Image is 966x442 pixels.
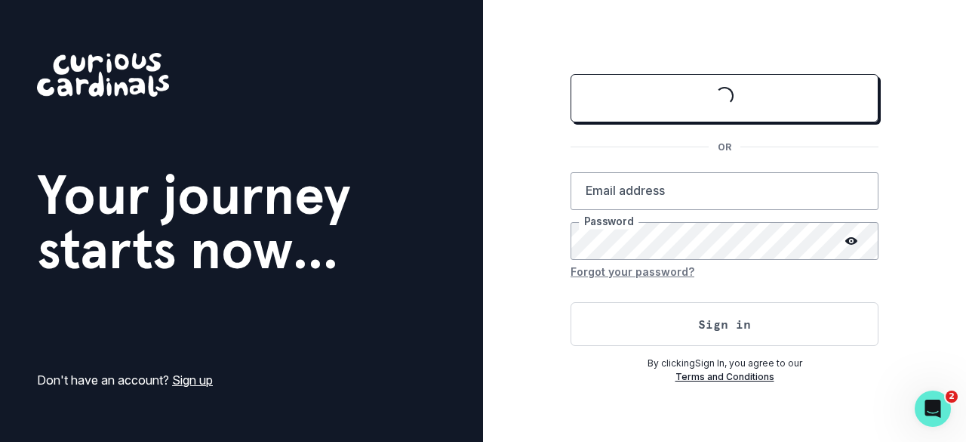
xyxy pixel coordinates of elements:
button: Forgot your password? [571,260,694,284]
span: 2 [946,391,958,403]
p: Don't have an account? [37,371,213,389]
img: Curious Cardinals Logo [37,53,169,97]
h1: Your journey starts now... [37,168,351,277]
a: Sign up [172,372,213,388]
iframe: Intercom live chat [915,391,951,427]
a: Terms and Conditions [675,371,774,382]
button: Sign in [571,302,878,346]
button: Sign in with Google (GSuite) [571,74,878,122]
p: OR [709,141,740,154]
p: By clicking Sign In , you agree to our [571,357,878,370]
